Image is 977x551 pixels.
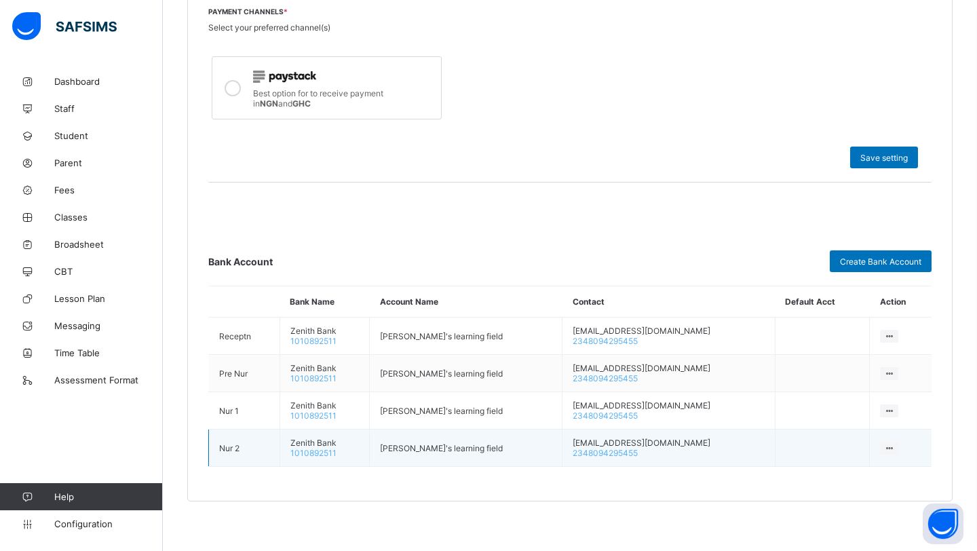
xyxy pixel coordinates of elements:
[209,430,280,467] td: Nur 2
[280,430,370,467] td: Zenith Bank
[573,336,638,346] span: 2348094295455
[280,355,370,392] td: Zenith Bank
[775,286,869,318] th: Default Acct
[54,266,163,277] span: CBT
[562,355,775,392] td: [EMAIL_ADDRESS][DOMAIN_NAME]
[280,318,370,355] td: Zenith Bank
[923,503,963,544] button: Open asap
[292,98,311,109] b: GHC
[54,293,163,304] span: Lesson Plan
[54,130,163,141] span: Student
[54,518,162,529] span: Configuration
[562,392,775,430] td: [EMAIL_ADDRESS][DOMAIN_NAME]
[860,153,908,163] span: Save setting
[280,286,370,318] th: Bank Name
[870,286,932,318] th: Action
[290,336,337,346] span: 1010892511
[573,373,638,383] span: 2348094295455
[370,430,562,467] td: [PERSON_NAME]'s learning field
[208,256,273,267] span: Bank Account
[573,411,638,421] span: 2348094295455
[209,392,280,430] td: Nur 1
[290,448,337,458] span: 1010892511
[260,98,278,109] b: NGN
[370,318,562,355] td: [PERSON_NAME]'s learning field
[562,430,775,467] td: [EMAIL_ADDRESS][DOMAIN_NAME]
[370,355,562,392] td: [PERSON_NAME]'s learning field
[12,12,117,41] img: safsims
[54,347,163,358] span: Time Table
[253,88,383,109] span: Best option for to receive payment in and
[840,256,921,267] span: Create Bank Account
[54,185,163,195] span: Fees
[290,411,337,421] span: 1010892511
[54,239,163,250] span: Broadsheet
[54,491,162,502] span: Help
[290,373,337,383] span: 1010892511
[54,375,163,385] span: Assessment Format
[209,318,280,355] td: Receptn
[54,76,163,87] span: Dashboard
[253,71,316,83] img: paystack.0b99254114f7d5403c0525f3550acd03.svg
[54,103,163,114] span: Staff
[573,448,638,458] span: 2348094295455
[370,392,562,430] td: [PERSON_NAME]'s learning field
[208,7,932,16] span: Payment Channels
[562,318,775,355] td: [EMAIL_ADDRESS][DOMAIN_NAME]
[280,392,370,430] td: Zenith Bank
[54,320,163,331] span: Messaging
[562,286,775,318] th: Contact
[370,286,562,318] th: Account Name
[54,212,163,223] span: Classes
[209,355,280,392] td: Pre Nur
[208,22,330,33] span: Select your preferred channel(s)
[54,157,163,168] span: Parent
